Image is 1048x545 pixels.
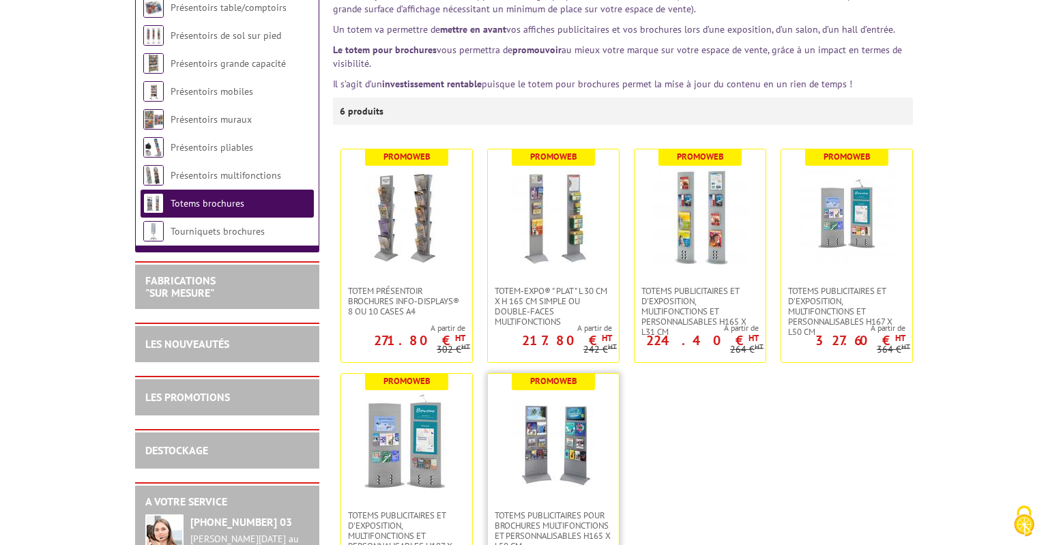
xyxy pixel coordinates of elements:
a: Totem-Expo® " plat " L 30 cm x H 165 cm simple ou double-faces multifonctions [488,286,619,327]
sup: HT [455,332,465,344]
b: Promoweb [530,375,577,387]
strong: [PHONE_NUMBER] 03 [190,515,292,529]
sup: HT [901,342,910,351]
a: Présentoirs multifonctions [171,169,281,181]
span: A partir de [781,323,905,334]
a: FABRICATIONS"Sur Mesure" [145,274,216,299]
p: 327.60 € [815,336,905,344]
a: Présentoirs grande capacité [171,57,286,70]
span: Totem-Expo® " plat " L 30 cm x H 165 cm simple ou double-faces multifonctions [495,286,612,327]
sup: HT [608,342,617,351]
span: Un totem va permettre de vos affiches publicitaires et vos brochures lors d’une exposition, d’un ... [333,23,895,35]
font: Il s’agit d’un puisque le totem pour brochures permet la mise à jour du contenu en un rien de tem... [333,78,852,90]
h2: A votre service [145,496,309,508]
a: Présentoirs table/comptoirs [171,1,287,14]
sup: HT [755,342,763,351]
span: vous permettra de au mieux votre marque sur votre espace de vente, grâce à un impact en termes de... [333,44,902,70]
p: 302 € [437,344,470,355]
img: Cookies (fenêtre modale) [1007,504,1041,538]
a: Présentoirs muraux [171,113,252,126]
strong: mettre en avant [440,23,506,35]
b: Promoweb [530,151,577,162]
sup: HT [895,332,905,344]
p: 224.40 € [646,336,759,344]
b: Promoweb [824,151,871,162]
img: Présentoirs de sol sur pied [143,25,164,46]
button: Cookies (fenêtre modale) [1000,499,1048,545]
span: Totems publicitaires et d'exposition, multifonctions et personnalisables H165 X L31 CM [641,286,759,337]
img: Tourniquets brochures [143,221,164,241]
span: A partir de [635,323,759,334]
strong: investissement rentable [382,78,482,90]
span: A partir de [341,323,465,334]
b: Promoweb [383,375,431,387]
b: Promoweb [677,151,724,162]
sup: HT [602,332,612,344]
sup: HT [461,342,470,351]
img: Présentoirs mobiles [143,81,164,102]
img: Présentoirs muraux [143,109,164,130]
p: 271.80 € [374,336,465,344]
a: Présentoirs de sol sur pied [171,29,281,42]
a: LES PROMOTIONS [145,390,230,404]
img: Présentoirs pliables [143,137,164,158]
img: Totems publicitaires et d'exposition, multifonctions et personnalisables H165 X L31 CM [652,170,748,265]
img: Totems publicitaires pour brochures multifonctions et personnalisables H165 x L50 cm [506,394,601,490]
p: 264 € [730,344,763,355]
a: LES NOUVEAUTÉS [145,337,229,351]
img: Totem Présentoir brochures Info-Displays® 8 ou 10 cases A4 [359,170,454,265]
strong: Le totem pour brochures [333,44,437,56]
p: 242 € [583,344,617,355]
p: 364 € [877,344,910,355]
img: Totems publicitaires et d'exposition, multifonctions et personnalisables H167 X L50 CM [799,170,894,265]
img: Totems publicitaires et d'exposition, multifonctions et personnalisables H187 X L65 CM [359,394,454,490]
a: Totems brochures [171,197,244,209]
span: Totems publicitaires et d'exposition, multifonctions et personnalisables H167 X L50 CM [788,286,905,337]
a: Totems publicitaires et d'exposition, multifonctions et personnalisables H167 X L50 CM [781,286,912,337]
span: Totem Présentoir brochures Info-Displays® 8 ou 10 cases A4 [348,286,465,316]
img: Totem-Expo® [506,170,601,265]
p: 6 produits [340,98,391,125]
a: DESTOCKAGE [145,443,208,457]
img: Totems brochures [143,193,164,213]
p: 217.80 € [522,336,612,344]
img: Présentoirs multifonctions [143,165,164,186]
sup: HT [748,332,759,344]
b: Promoweb [383,151,431,162]
img: Présentoirs grande capacité [143,53,164,74]
span: A partir de [488,323,612,334]
strong: promouvoir [512,44,562,56]
a: Présentoirs mobiles [171,85,253,98]
a: Tourniquets brochures [171,225,265,237]
a: Totem Présentoir brochures Info-Displays® 8 ou 10 cases A4 [341,286,472,316]
a: Totems publicitaires et d'exposition, multifonctions et personnalisables H165 X L31 CM [635,286,766,337]
a: Présentoirs pliables [171,141,253,153]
